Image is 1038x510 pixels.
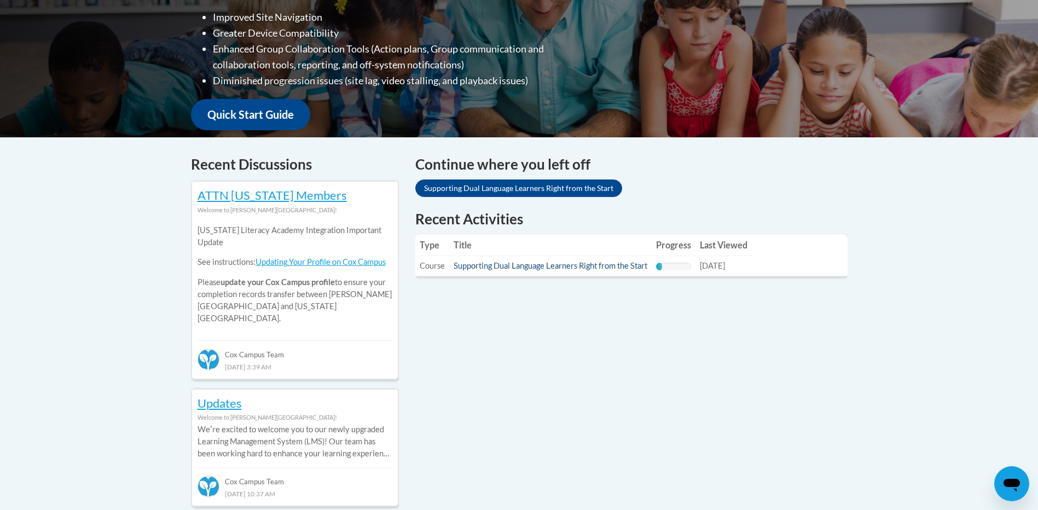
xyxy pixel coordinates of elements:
[198,412,392,424] div: Welcome to [PERSON_NAME][GEOGRAPHIC_DATA]!
[198,256,392,268] p: See instructions:
[198,476,219,497] img: Cox Campus Team
[420,261,445,270] span: Course
[656,263,663,270] div: Progress, %
[994,466,1029,501] iframe: Button to launch messaging window
[198,340,392,360] div: Cox Campus Team
[652,234,695,256] th: Progress
[198,349,219,370] img: Cox Campus Team
[191,154,399,175] h4: Recent Discussions
[415,209,848,229] h1: Recent Activities
[198,396,242,410] a: Updates
[198,188,347,202] a: ATTN [US_STATE] Members
[213,25,588,41] li: Greater Device Compatibility
[256,257,386,266] a: Updating Your Profile on Cox Campus
[221,277,335,287] b: update your Cox Campus profile
[198,468,392,488] div: Cox Campus Team
[454,261,647,270] a: Supporting Dual Language Learners Right from the Start
[198,361,392,373] div: [DATE] 3:39 AM
[198,216,392,333] div: Please to ensure your completion records transfer between [PERSON_NAME][GEOGRAPHIC_DATA] and [US_...
[191,99,310,130] a: Quick Start Guide
[198,424,392,460] p: Weʹre excited to welcome you to our newly upgraded Learning Management System (LMS)! Our team has...
[198,224,392,248] p: [US_STATE] Literacy Academy Integration Important Update
[198,204,392,216] div: Welcome to [PERSON_NAME][GEOGRAPHIC_DATA]!
[213,9,588,25] li: Improved Site Navigation
[415,179,622,197] a: Supporting Dual Language Learners Right from the Start
[695,234,752,256] th: Last Viewed
[213,41,588,73] li: Enhanced Group Collaboration Tools (Action plans, Group communication and collaboration tools, re...
[415,154,848,175] h4: Continue where you left off
[213,73,588,89] li: Diminished progression issues (site lag, video stalling, and playback issues)
[700,261,725,270] span: [DATE]
[449,234,652,256] th: Title
[415,234,449,256] th: Type
[198,488,392,500] div: [DATE] 10:37 AM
